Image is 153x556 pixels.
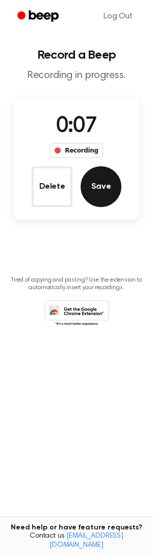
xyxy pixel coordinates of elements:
[8,276,145,292] p: Tired of copying and pasting? Use the extension to automatically insert your recordings.
[8,69,145,82] p: Recording in progress.
[49,533,123,549] a: [EMAIL_ADDRESS][DOMAIN_NAME]
[8,49,145,61] h1: Record a Beep
[49,143,103,158] div: Recording
[10,7,68,27] a: Beep
[81,166,121,207] button: Save Audio Record
[56,116,97,137] span: 0:07
[93,4,143,29] a: Log Out
[6,532,147,550] span: Contact us
[32,166,72,207] button: Delete Audio Record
